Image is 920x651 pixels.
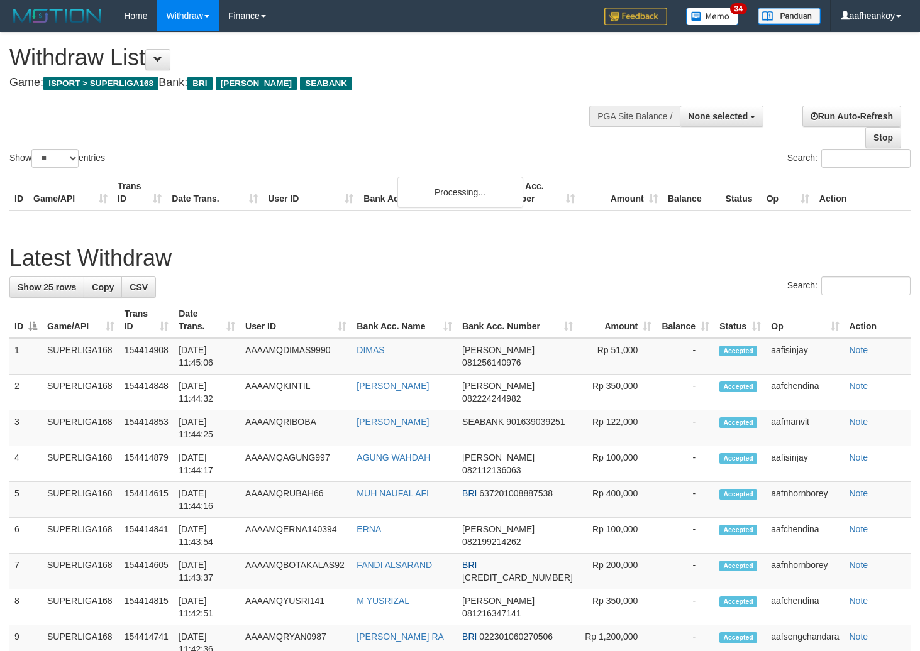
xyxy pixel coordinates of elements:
[119,518,174,554] td: 154414841
[850,488,868,498] a: Note
[119,554,174,589] td: 154414605
[657,338,714,375] td: -
[663,175,721,211] th: Balance
[821,276,911,295] input: Search:
[850,524,868,534] a: Note
[578,589,657,625] td: Rp 350,000
[357,632,443,642] a: [PERSON_NAME] RA
[814,175,911,211] th: Action
[9,410,42,446] td: 3
[578,338,657,375] td: Rp 51,000
[42,375,119,410] td: SUPERLIGA168
[719,346,757,356] span: Accepted
[119,410,174,446] td: 154414853
[357,560,432,570] a: FANDI ALSARAND
[119,482,174,518] td: 154414615
[121,276,156,298] a: CSV
[9,518,42,554] td: 6
[787,149,911,168] label: Search:
[766,589,844,625] td: aafchendina
[719,417,757,428] span: Accepted
[821,149,911,168] input: Search:
[174,375,240,410] td: [DATE] 11:44:32
[479,632,553,642] span: Copy 022301060270506 to clipboard
[240,554,352,589] td: AAAAMQBOTAKALAS92
[357,596,409,606] a: M YUSRIZAL
[766,410,844,446] td: aafmanvit
[357,488,429,498] a: MUH NAUFAL AFI
[850,560,868,570] a: Note
[766,518,844,554] td: aafchendina
[578,410,657,446] td: Rp 122,000
[357,417,429,427] a: [PERSON_NAME]
[119,446,174,482] td: 154414879
[174,482,240,518] td: [DATE] 11:44:16
[462,465,521,475] span: Copy 082112136063 to clipboard
[240,375,352,410] td: AAAAMQKINTIL
[762,175,814,211] th: Op
[578,375,657,410] td: Rp 350,000
[216,77,297,90] span: [PERSON_NAME]
[9,375,42,410] td: 2
[42,482,119,518] td: SUPERLIGA168
[462,537,521,547] span: Copy 082199214262 to clipboard
[462,488,477,498] span: BRI
[240,589,352,625] td: AAAAMQYUSRI141
[457,302,578,338] th: Bank Acc. Number: activate to sort column ascending
[167,175,263,211] th: Date Trans.
[9,589,42,625] td: 8
[766,302,844,338] th: Op: activate to sort column ascending
[721,175,762,211] th: Status
[9,554,42,589] td: 7
[479,488,553,498] span: Copy 637201008887538 to clipboard
[357,345,384,355] a: DIMAS
[462,381,535,391] span: [PERSON_NAME]
[462,358,521,368] span: Copy 081256140976 to clipboard
[589,106,680,127] div: PGA Site Balance /
[174,446,240,482] td: [DATE] 11:44:17
[119,375,174,410] td: 154414848
[9,77,601,89] h4: Game: Bank:
[462,560,477,570] span: BRI
[657,446,714,482] td: -
[9,446,42,482] td: 4
[42,554,119,589] td: SUPERLIGA168
[845,302,911,338] th: Action
[174,302,240,338] th: Date Trans.: activate to sort column ascending
[119,589,174,625] td: 154414815
[18,282,76,292] span: Show 25 rows
[462,393,521,403] span: Copy 082224244982 to clipboard
[42,589,119,625] td: SUPERLIGA168
[462,596,535,606] span: [PERSON_NAME]
[9,175,28,211] th: ID
[28,175,113,211] th: Game/API
[850,381,868,391] a: Note
[357,524,381,534] a: ERNA
[604,8,667,25] img: Feedback.jpg
[462,345,535,355] span: [PERSON_NAME]
[240,482,352,518] td: AAAAMQRUBAH66
[9,149,105,168] label: Show entries
[657,302,714,338] th: Balance: activate to sort column ascending
[119,302,174,338] th: Trans ID: activate to sort column ascending
[688,111,748,121] span: None selected
[187,77,212,90] span: BRI
[462,632,477,642] span: BRI
[657,554,714,589] td: -
[850,596,868,606] a: Note
[657,375,714,410] td: -
[802,106,901,127] a: Run Auto-Refresh
[578,446,657,482] td: Rp 100,000
[240,446,352,482] td: AAAAMQAGUNG997
[9,302,42,338] th: ID: activate to sort column descending
[240,410,352,446] td: AAAAMQRIBOBA
[680,106,763,127] button: None selected
[357,381,429,391] a: [PERSON_NAME]
[42,302,119,338] th: Game/API: activate to sort column ascending
[766,482,844,518] td: aafnhornborey
[240,302,352,338] th: User ID: activate to sort column ascending
[174,518,240,554] td: [DATE] 11:43:54
[9,338,42,375] td: 1
[130,282,148,292] span: CSV
[462,452,535,462] span: [PERSON_NAME]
